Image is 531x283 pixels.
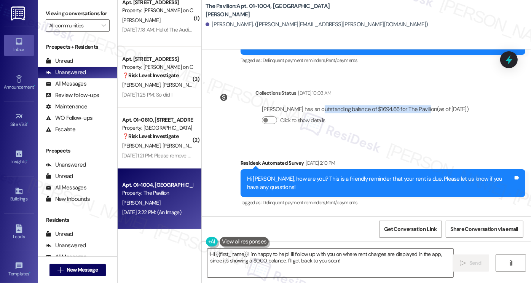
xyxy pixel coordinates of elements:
span: Delinquent payment reminders , [263,199,326,206]
span: • [26,158,27,163]
div: [DATE] 1:25 PM: So did I [122,91,172,98]
div: Residents [38,216,117,224]
a: Site Visit • [4,110,34,130]
div: Review follow-ups [46,91,99,99]
span: • [27,121,29,126]
div: Hi [PERSON_NAME], how are you? This is a friendly reminder that your rent is due. Please let us k... [247,175,513,191]
span: Get Conversation Link [384,225,437,233]
span: New Message [67,266,98,274]
div: [DATE] 2:10 PM [304,159,335,167]
div: Unread [46,230,73,238]
span: [PERSON_NAME] [163,142,201,149]
div: Tagged as: [241,55,525,66]
div: [DATE] 7:18 AM: Hello! The Audi in space p4-37 has left its lights on all night, if you can let t... [122,26,378,33]
a: Leads [4,222,34,243]
span: Send [469,259,481,267]
span: [PERSON_NAME] [122,81,163,88]
div: [DATE] 2:22 PM: (An Image) [122,209,181,216]
img: ResiDesk Logo [11,6,27,21]
span: Rent/payments [326,57,358,64]
strong: ❓ Risk Level: Investigate [122,72,179,79]
span: [PERSON_NAME] [163,81,201,88]
span: Rent/payments [326,199,358,206]
input: All communities [49,19,97,32]
div: Unanswered [46,68,86,76]
a: Buildings [4,184,34,205]
strong: ❓ Risk Level: Investigate [122,133,179,140]
div: Unanswered [46,161,86,169]
label: Click to show details [280,116,325,124]
div: All Messages [46,80,86,88]
div: Tagged as: [241,197,525,208]
div: Property: The Pavilion [122,189,193,197]
div: Property: [GEOGRAPHIC_DATA] [122,124,193,132]
span: Share Conversation via email [451,225,518,233]
div: Unanswered [46,242,86,250]
b: The Pavilion: Apt. 01~1004, [GEOGRAPHIC_DATA][PERSON_NAME] [206,2,358,19]
a: Inbox [4,35,34,56]
div: Prospects + Residents [38,43,117,51]
span: [PERSON_NAME] [122,142,163,149]
div: Apt. 01~0810, [STREET_ADDRESS][PERSON_NAME] [122,116,193,124]
span: • [29,270,30,275]
div: Unread [46,57,73,65]
i:  [102,22,106,29]
span: [PERSON_NAME] [122,17,160,24]
span: • [34,83,35,89]
div: Residesk Automated Survey [241,159,525,170]
div: Escalate [46,126,75,134]
div: [DATE] 10:03 AM [297,89,332,97]
button: Share Conversation via email [446,221,523,238]
div: Apt. 01~1004, [GEOGRAPHIC_DATA][PERSON_NAME] [122,181,193,189]
a: Templates • [4,259,34,280]
div: Property: [PERSON_NAME] on Canal [122,6,193,14]
div: Collections Status [255,89,296,97]
textarea: Hi {{first_name}}! I'm happy to help! I'll follow up with you on where rent charges are displayed... [207,249,454,277]
button: Get Conversation Link [379,221,442,238]
div: New Inbounds [46,195,90,203]
div: Unread [46,172,73,180]
div: Property: [PERSON_NAME] on Canal [122,63,193,71]
button: Send [453,254,490,272]
div: [DATE] 1:21 PM: Please remove us from texts [122,152,217,159]
label: Viewing conversations for [46,8,110,19]
a: Insights • [4,147,34,168]
div: All Messages [46,184,86,192]
div: [PERSON_NAME]. ([PERSON_NAME][EMAIL_ADDRESS][PERSON_NAME][DOMAIN_NAME]) [206,21,428,29]
span: [PERSON_NAME] [122,199,160,206]
div: Maintenance [46,103,88,111]
i:  [57,267,63,273]
div: WO Follow-ups [46,114,92,122]
div: All Messages [46,253,86,261]
div: Apt. [STREET_ADDRESS] [122,55,193,63]
i:  [508,260,513,266]
span: Delinquent payment reminders , [263,57,326,64]
i:  [461,260,466,266]
button: New Message [49,264,106,276]
div: [PERSON_NAME] has an outstanding balance of $1694.66 for The Pavilion (as of [DATE]) [262,105,469,113]
div: Prospects [38,147,117,155]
